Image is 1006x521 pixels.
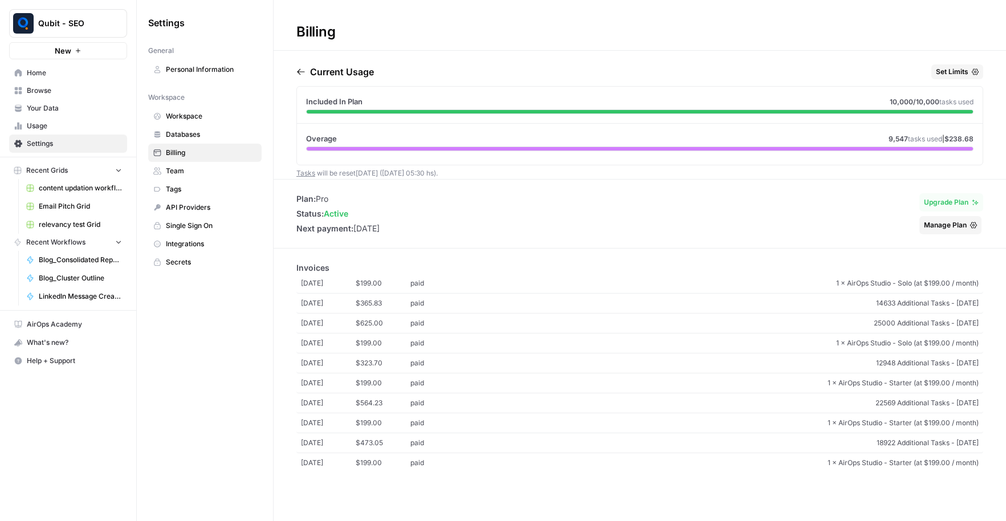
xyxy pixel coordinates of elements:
span: Included In Plan [306,96,363,107]
span: 25000 Additional Tasks - [DATE] [465,318,979,328]
button: Workspace: Qubit - SEO [9,9,127,38]
span: AirOps Academy [27,319,122,329]
button: Recent Workflows [9,234,127,251]
a: [DATE]$199.00paid1 × AirOps Studio - Solo (at $199.00 / month) [296,274,983,294]
a: [DATE]$473.05paid18922 Additional Tasks - [DATE] [296,433,983,453]
button: Manage Plan [919,216,981,234]
span: paid [410,338,465,348]
span: Upgrade Plan [924,197,968,207]
span: Blog_Cluster Outline [39,273,122,283]
a: Integrations [148,235,262,253]
span: paid [410,438,465,448]
span: 1 × AirOps Studio - Solo (at $199.00 / month) [465,278,979,288]
span: $199.00 [356,378,410,388]
span: [DATE] [301,338,356,348]
a: Tasks [296,169,315,177]
span: Help + Support [27,356,122,366]
span: paid [410,378,465,388]
span: Browse [27,86,122,96]
span: Single Sign On [166,221,256,231]
a: Databases [148,125,262,144]
span: Recent Grids [26,165,68,176]
a: AirOps Academy [9,315,127,333]
span: $199.00 [356,458,410,468]
a: Tags [148,180,262,198]
a: Usage [9,117,127,135]
span: Plan: [296,194,316,203]
span: Secrets [166,257,256,267]
span: 18922 Additional Tasks - [DATE] [465,438,979,448]
span: Workspace [166,111,256,121]
button: Set Limits [931,64,983,79]
span: Tags [166,184,256,194]
span: paid [410,318,465,328]
li: Pro [296,193,380,205]
span: 1 × AirOps Studio - Starter (at $199.00 / month) [465,458,979,468]
span: Manage Plan [924,220,967,230]
span: 1 × AirOps Studio - Starter (at $199.00 / month) [465,418,979,428]
span: 10,000 /10,000 [890,97,939,106]
span: Databases [166,129,256,140]
span: [DATE] [301,418,356,428]
span: tasks used [908,135,942,143]
button: What's new? [9,333,127,352]
span: LinkedIn Message Creator M&A - Phase 3 [39,291,122,302]
a: Workspace [148,107,262,125]
span: relevancy test Grid [39,219,122,230]
span: $473.05 [356,438,410,448]
a: content updation workflow [21,179,127,197]
a: LinkedIn Message Creator M&A - Phase 3 [21,287,127,306]
span: 1 × AirOps Studio - Solo (at $199.00 / month) [465,338,979,348]
button: Help + Support [9,352,127,370]
span: API Providers [166,202,256,213]
span: Email Pitch Grid [39,201,122,211]
img: Qubit - SEO Logo [13,13,34,34]
span: [DATE] [301,378,356,388]
span: will be reset [DATE] ([DATE] 05:30 hs) . [296,169,438,177]
span: [DATE] [301,438,356,448]
span: Home [27,68,122,78]
a: relevancy test Grid [21,215,127,234]
span: Qubit - SEO [38,18,107,29]
a: Secrets [148,253,262,271]
span: Overage [306,133,337,144]
span: Integrations [166,239,256,249]
span: Settings [27,139,122,149]
button: New [9,42,127,59]
button: Upgrade Plan [919,193,983,211]
a: [DATE]$625.00paid25000 Additional Tasks - [DATE] [296,314,983,333]
span: $238.68 [944,135,974,143]
span: Set Limits [936,67,968,77]
span: Usage [27,121,122,131]
a: Browse [9,82,127,100]
a: [DATE]$199.00paid1 × AirOps Studio - Starter (at $199.00 / month) [296,413,983,433]
span: 1 × AirOps Studio - Starter (at $199.00 / month) [465,378,979,388]
span: Your Data [27,103,122,113]
a: Team [148,162,262,180]
span: paid [410,418,465,428]
span: active [324,209,348,218]
p: Invoices [296,262,983,274]
a: [DATE]$199.00paid1 × AirOps Studio - Starter (at $199.00 / month) [296,453,983,473]
span: [DATE] [301,278,356,288]
span: paid [410,458,465,468]
span: | [889,134,974,144]
span: $199.00 [356,278,410,288]
span: paid [410,298,465,308]
a: Your Data [9,99,127,117]
div: Billing [274,23,358,41]
span: Settings [148,16,185,30]
span: paid [410,358,465,368]
button: Recent Grids [9,162,127,179]
a: [DATE]$199.00paid1 × AirOps Studio - Starter (at $199.00 / month) [296,373,983,393]
span: [DATE] [301,398,356,408]
span: General [148,46,174,56]
span: Workspace [148,92,185,103]
li: [DATE] [296,223,380,234]
p: Current Usage [310,65,374,79]
a: [DATE]$564.23paid22569 Additional Tasks - [DATE] [296,393,983,413]
a: Blog_Consolidated Report V3 [21,251,127,269]
span: Team [166,166,256,176]
a: Single Sign On [148,217,262,235]
span: [DATE] [301,458,356,468]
